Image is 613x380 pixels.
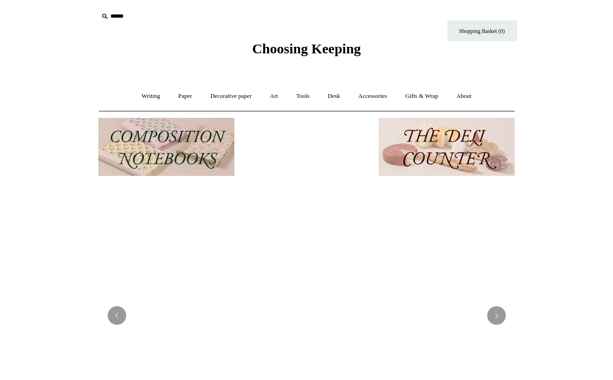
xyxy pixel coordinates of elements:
a: Tools [288,84,318,109]
a: Art [262,84,286,109]
img: The Deli Counter [379,118,515,176]
button: Next [487,306,506,325]
a: Accessories [350,84,395,109]
img: New.jpg__PID:f73bdf93-380a-4a35-bcfe-7823039498e1 [239,118,374,176]
a: Decorative paper [202,84,260,109]
a: Desk [319,84,348,109]
button: Previous [108,306,126,325]
a: Gifts & Wrap [397,84,446,109]
a: Choosing Keeping [252,48,361,55]
a: About [448,84,480,109]
span: Choosing Keeping [252,41,361,56]
img: 202302 Composition ledgers.jpg__PID:69722ee6-fa44-49dd-a067-31375e5d54ec [98,118,234,176]
a: Paper [170,84,200,109]
a: Shopping Basket (0) [447,20,517,41]
a: Writing [133,84,168,109]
